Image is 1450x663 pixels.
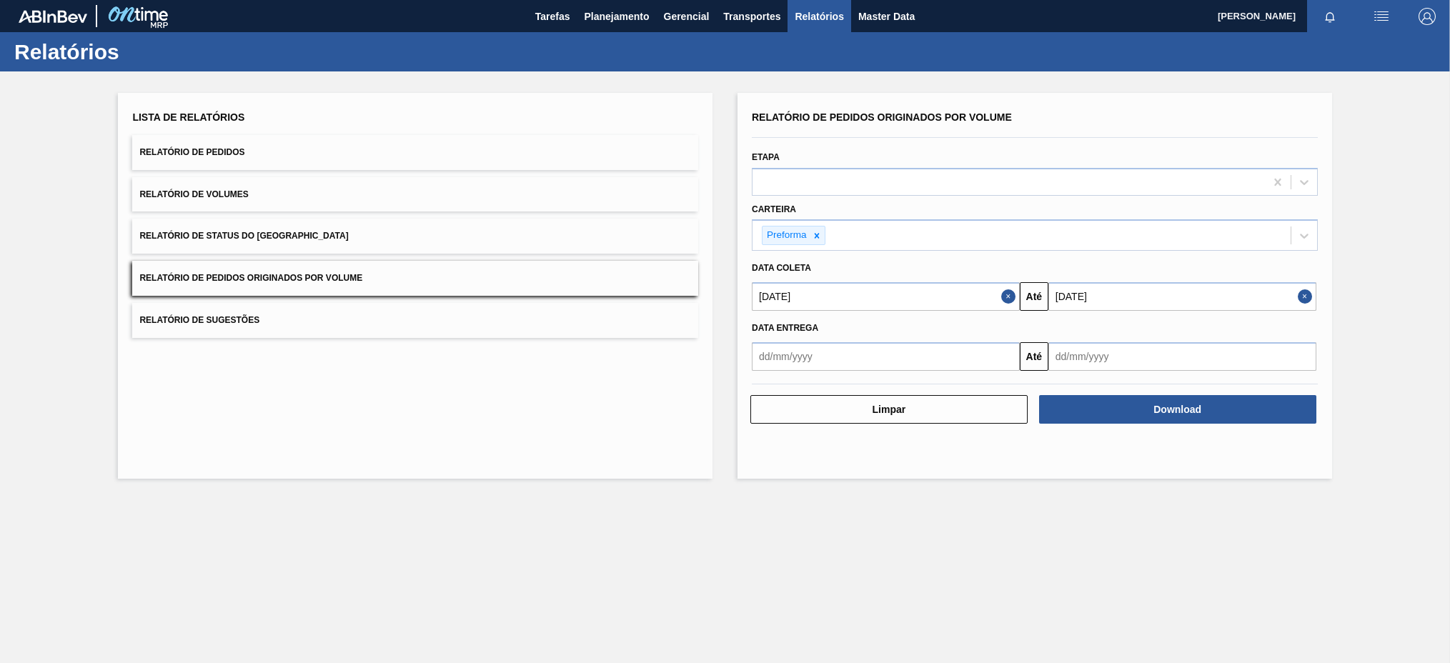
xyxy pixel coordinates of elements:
button: Até [1020,342,1048,371]
button: Limpar [750,395,1028,424]
input: dd/mm/yyyy [752,342,1020,371]
button: Close [1298,282,1316,311]
label: Etapa [752,152,780,162]
span: Tarefas [535,8,570,25]
span: Relatório de Volumes [139,189,248,199]
input: dd/mm/yyyy [1048,282,1316,311]
span: Relatório de Sugestões [139,315,259,325]
button: Até [1020,282,1048,311]
img: userActions [1373,8,1390,25]
h1: Relatórios [14,44,268,60]
span: Relatório de Status do [GEOGRAPHIC_DATA] [139,231,348,241]
button: Close [1001,282,1020,311]
span: Gerencial [664,8,710,25]
span: Data coleta [752,263,811,273]
button: Notificações [1307,6,1353,26]
button: Relatório de Pedidos [132,135,698,170]
span: Lista de Relatórios [132,111,244,123]
button: Relatório de Sugestões [132,303,698,338]
button: Download [1039,395,1316,424]
span: Relatório de Pedidos Originados por Volume [752,111,1012,123]
button: Relatório de Volumes [132,177,698,212]
div: Preforma [763,226,809,244]
button: Relatório de Pedidos Originados por Volume [132,261,698,296]
span: Transportes [723,8,780,25]
span: Data entrega [752,323,818,333]
span: Master Data [858,8,915,25]
span: Relatório de Pedidos [139,147,244,157]
label: Carteira [752,204,796,214]
input: dd/mm/yyyy [752,282,1020,311]
span: Relatório de Pedidos Originados por Volume [139,273,362,283]
span: Relatórios [795,8,843,25]
img: Logout [1419,8,1436,25]
img: TNhmsLtSVTkK8tSr43FrP2fwEKptu5GPRR3wAAAABJRU5ErkJggg== [19,10,87,23]
span: Planejamento [584,8,649,25]
input: dd/mm/yyyy [1048,342,1316,371]
button: Relatório de Status do [GEOGRAPHIC_DATA] [132,219,698,254]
